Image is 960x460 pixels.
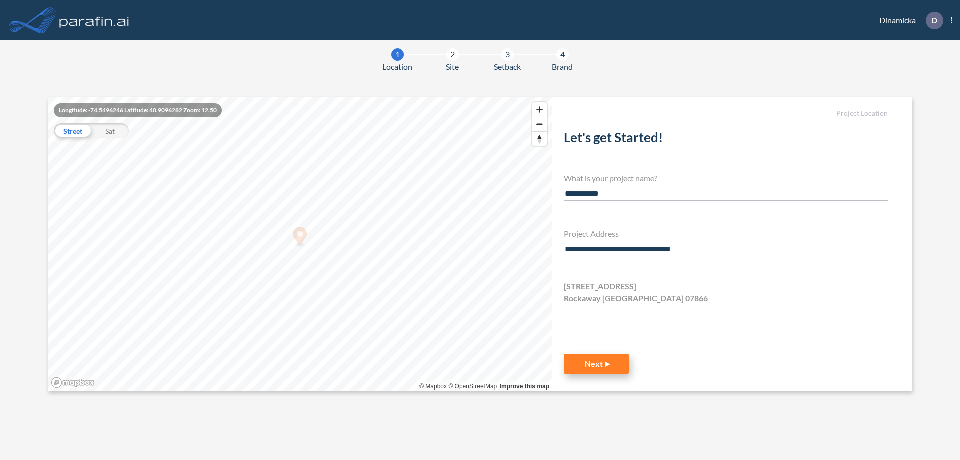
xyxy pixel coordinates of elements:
span: Brand [552,61,573,73]
button: Next [564,354,629,374]
span: Site [446,61,459,73]
span: Setback [494,61,521,73]
button: Reset bearing to north [532,131,547,146]
div: Dinamicka [864,12,952,29]
div: Sat [91,123,129,138]
p: D [931,16,937,25]
div: Map marker [293,227,307,248]
div: Longitude: -74.5496246 Latitude: 40.9096282 Zoom: 12.50 [54,103,222,117]
span: Location [382,61,412,73]
button: Zoom in [532,102,547,117]
div: 4 [556,48,569,61]
a: OpenStreetMap [448,383,497,390]
div: 1 [391,48,404,61]
span: Rockaway [GEOGRAPHIC_DATA] 07866 [564,292,708,304]
span: [STREET_ADDRESS] [564,280,636,292]
img: logo [57,10,131,30]
h2: Let's get Started! [564,130,888,149]
div: 2 [446,48,459,61]
div: 3 [501,48,514,61]
a: Improve this map [500,383,549,390]
div: Street [54,123,91,138]
canvas: Map [48,97,552,391]
h5: Project Location [564,109,888,118]
h4: What is your project name? [564,173,888,183]
h4: Project Address [564,229,888,238]
button: Zoom out [532,117,547,131]
span: Reset bearing to north [532,132,547,146]
a: Mapbox homepage [51,377,95,388]
a: Mapbox [419,383,447,390]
